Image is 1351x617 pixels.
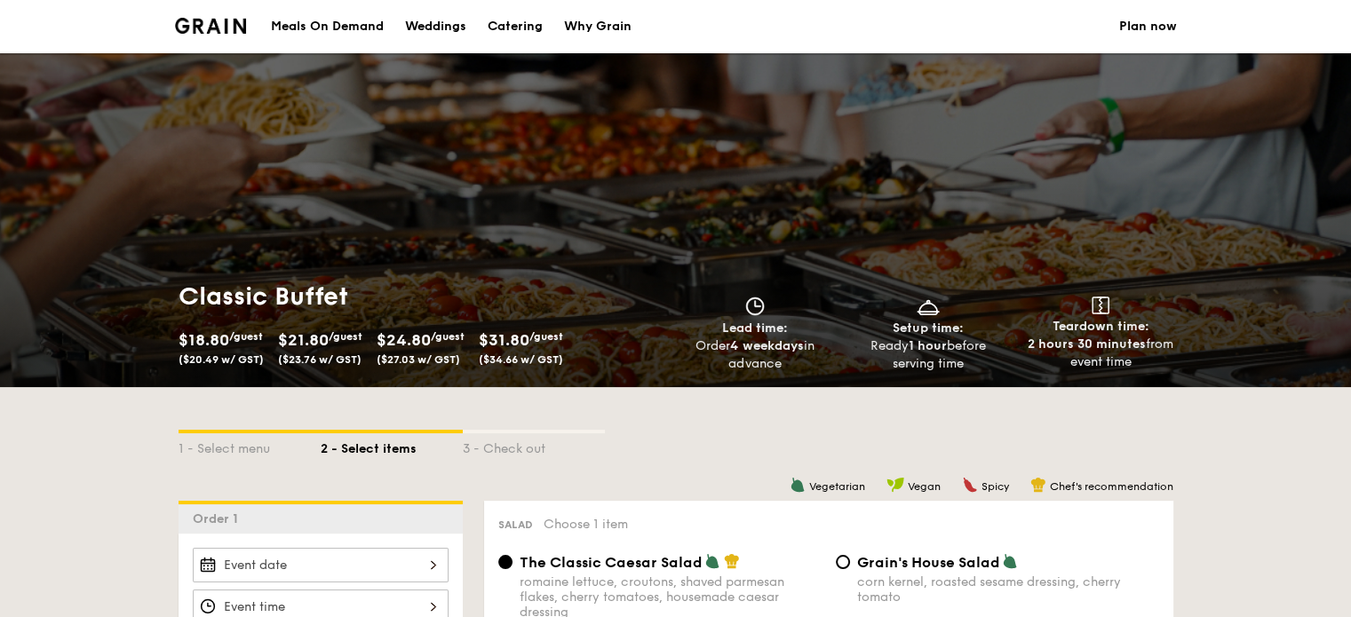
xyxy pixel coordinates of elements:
[377,353,460,366] span: ($27.03 w/ GST)
[1092,297,1109,314] img: icon-teardown.65201eee.svg
[193,548,449,582] input: Event date
[857,554,1000,571] span: Grain's House Salad
[179,433,321,458] div: 1 - Select menu
[175,18,247,34] img: Grain
[915,297,942,316] img: icon-dish.430c3a2e.svg
[179,330,229,350] span: $18.80
[1030,477,1046,493] img: icon-chef-hat.a58ddaea.svg
[886,477,904,493] img: icon-vegan.f8ff3823.svg
[1053,319,1149,334] span: Teardown time:
[962,477,978,493] img: icon-spicy.37a8142b.svg
[742,297,768,316] img: icon-clock.2db775ea.svg
[544,517,628,532] span: Choose 1 item
[278,353,362,366] span: ($23.76 w/ GST)
[329,330,362,343] span: /guest
[431,330,465,343] span: /guest
[179,281,669,312] h1: Classic Buffet
[908,480,941,493] span: Vegan
[704,553,720,569] img: icon-vegetarian.fe4039eb.svg
[809,480,865,493] span: Vegetarian
[676,337,835,373] div: Order in advance
[479,330,529,350] span: $31.80
[1021,336,1180,371] div: from event time
[1050,480,1173,493] span: Chef's recommendation
[1028,336,1146,352] strong: 2 hours 30 minutes
[321,433,463,458] div: 2 - Select items
[730,338,803,353] strong: 4 weekdays
[175,18,247,34] a: Logotype
[278,330,329,350] span: $21.80
[790,477,806,493] img: icon-vegetarian.fe4039eb.svg
[724,553,740,569] img: icon-chef-hat.a58ddaea.svg
[893,320,964,336] span: Setup time:
[722,320,788,336] span: Lead time:
[498,555,513,569] input: The Classic Caesar Saladromaine lettuce, croutons, shaved parmesan flakes, cherry tomatoes, house...
[1002,553,1018,569] img: icon-vegetarian.fe4039eb.svg
[377,330,431,350] span: $24.80
[909,338,947,353] strong: 1 hour
[857,574,1159,605] div: corn kernel, roasted sesame dressing, cherry tomato
[520,554,703,571] span: The Classic Caesar Salad
[836,555,850,569] input: Grain's House Saladcorn kernel, roasted sesame dressing, cherry tomato
[479,353,563,366] span: ($34.66 w/ GST)
[179,353,264,366] span: ($20.49 w/ GST)
[498,518,533,531] span: Salad
[848,337,1007,373] div: Ready before serving time
[229,330,263,343] span: /guest
[193,511,245,526] span: Order 1
[529,330,563,343] span: /guest
[981,480,1009,493] span: Spicy
[463,433,605,458] div: 3 - Check out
